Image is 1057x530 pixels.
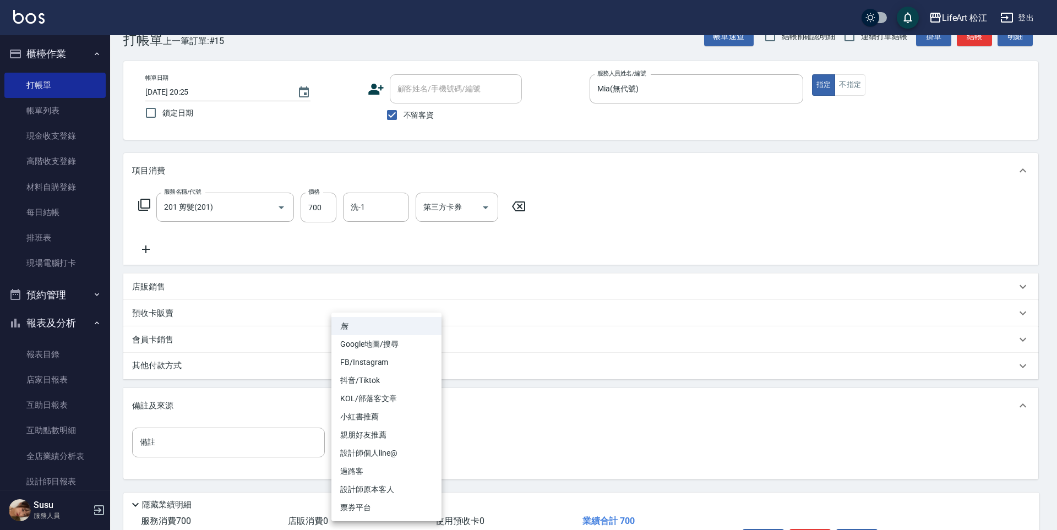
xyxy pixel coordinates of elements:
[340,320,348,332] em: 無
[331,408,442,426] li: 小紅書推薦
[331,462,442,480] li: 過路客
[331,426,442,444] li: 親朋好友推薦
[331,371,442,390] li: 抖音/Tiktok
[331,335,442,353] li: Google地圖/搜尋
[331,499,442,517] li: 票券平台
[331,480,442,499] li: 設計師原本客人
[331,390,442,408] li: KOL/部落客文章
[331,444,442,462] li: 設計師個人line@
[331,353,442,371] li: FB/Instagram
